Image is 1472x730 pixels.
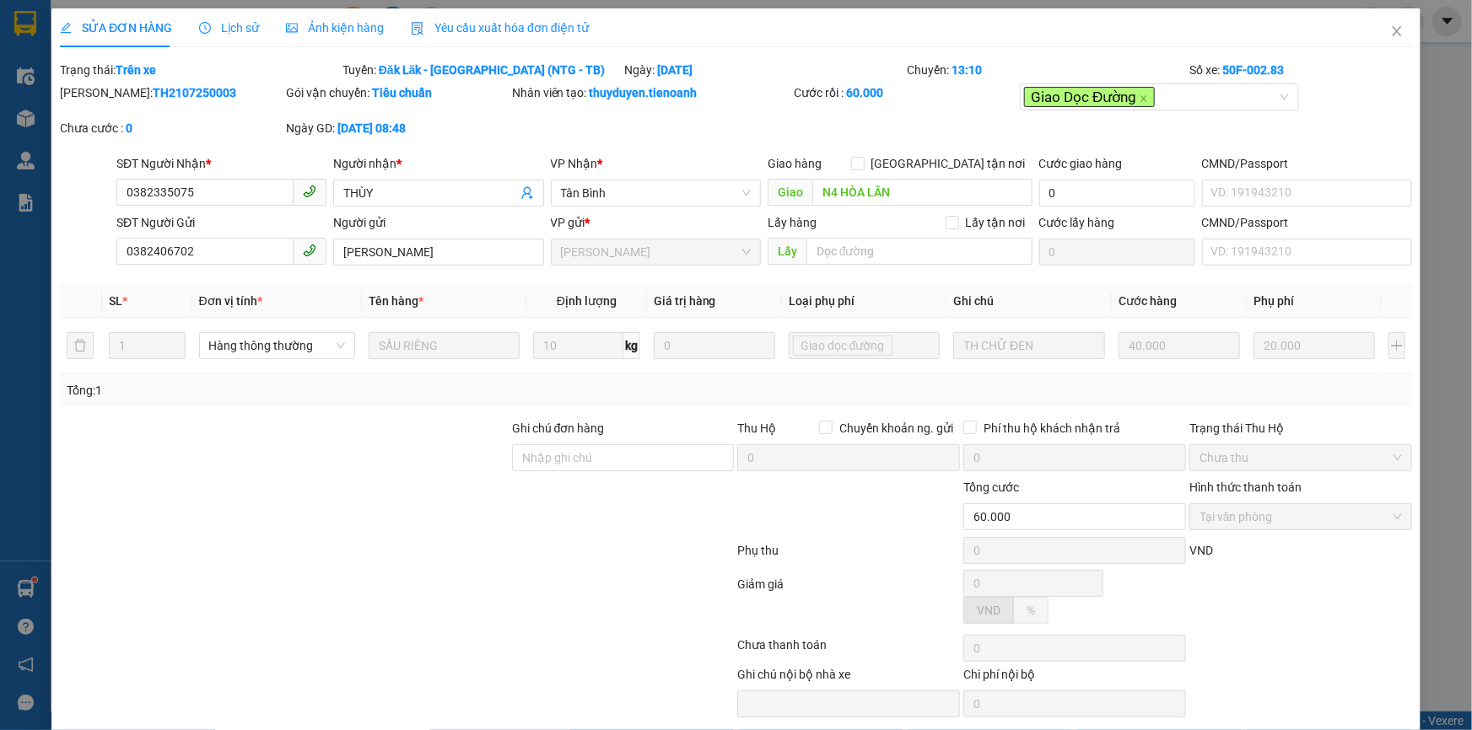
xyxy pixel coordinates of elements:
span: Tại văn phòng [1200,504,1402,529]
b: TH2107250003 [153,86,236,99]
input: 0 [654,332,775,359]
div: Chi phí nội bộ [963,665,1186,690]
span: Giao [768,179,812,206]
div: SĐT Người Nhận [116,154,326,173]
b: 13:10 [952,63,982,77]
div: Cước rồi : [794,83,1016,102]
button: plus [1388,332,1405,359]
span: BXNTG1408250016 - [91,67,245,111]
span: Giao dọc đường [801,336,885,355]
span: Tân Bình [561,180,751,206]
b: Tiêu chuẩn [372,86,432,99]
span: 18:19:10 [DATE] [106,97,205,111]
span: SL [109,294,122,308]
span: user-add [520,186,534,200]
th: Loại phụ phí [782,285,947,318]
div: Người nhận [333,154,543,173]
span: Chuyển khoản ng. gửi [833,419,960,437]
b: 60.000 [846,86,883,99]
input: Dọc đường [806,238,1033,265]
span: Lịch sử [199,21,259,35]
div: Chưa cước : [60,119,283,137]
span: clock-circle [199,22,211,34]
button: Close [1373,8,1421,56]
div: Ghi chú nội bộ nhà xe [737,665,960,690]
span: close [1140,94,1148,103]
div: Phụ thu [736,541,962,571]
span: phone [303,244,316,257]
span: Lấy [768,238,806,265]
span: Định lượng [557,294,617,308]
span: VP Nhận [551,157,598,170]
label: Cước lấy hàng [1039,216,1115,229]
span: Thu Hộ [737,421,776,435]
span: Phụ phí [1254,294,1294,308]
button: delete [67,332,94,359]
b: [DATE] [658,63,693,77]
div: Nhân viên tạo: [512,83,791,102]
span: edit [60,22,72,34]
b: Đăk Lăk - [GEOGRAPHIC_DATA] (NTG - TB) [379,63,606,77]
label: Cước giao hàng [1039,157,1123,170]
div: Tuyến: [341,61,623,79]
input: VD: Bàn, Ghế [369,332,520,359]
div: Giảm giá [736,575,962,631]
span: kg [623,332,640,359]
div: Tổng: 1 [67,381,569,400]
span: phone [303,185,316,198]
div: VP gửi [551,213,761,232]
span: Ảnh kiện hàng [286,21,384,35]
b: thuyduyen.tienoanh [590,86,698,99]
label: Ghi chú đơn hàng [512,421,605,435]
div: CMND/Passport [1202,213,1412,232]
div: Chưa thanh toán [736,636,962,665]
span: Giao Dọc Đường [1024,87,1154,107]
span: Lấy tận nơi [959,213,1033,232]
input: 0 [1119,332,1240,359]
span: Tổng cước [963,480,1019,494]
span: Tên hàng [369,294,423,308]
div: Gói vận chuyển: [286,83,509,102]
img: icon [411,22,424,35]
input: Cước giao hàng [1039,180,1195,207]
input: Cước lấy hàng [1039,239,1195,266]
span: VND [977,604,1000,617]
span: Hàng thông thường [209,333,345,358]
span: VND [1189,544,1213,557]
b: Trên xe [116,63,156,77]
strong: Nhận: [33,121,217,212]
span: Giá trị hàng [654,294,716,308]
span: Kho 47 - Bến Xe Ngã Tư Ga [91,9,238,46]
div: Trạng thái: [58,61,341,79]
b: 0 [126,121,132,135]
span: SỬA ĐƠN HÀNG [60,21,172,35]
span: Giao hàng [768,157,822,170]
span: % [1027,604,1035,617]
div: Số xe: [1188,61,1414,79]
div: Ngày: [623,61,906,79]
th: Ghi chú [946,285,1112,318]
span: Cư Kuin [561,239,751,265]
div: [PERSON_NAME]: [60,83,283,102]
span: picture [286,22,298,34]
b: [DATE] 08:48 [337,121,406,135]
div: Trạng thái Thu Hộ [1189,419,1412,437]
div: SĐT Người Gửi [116,213,326,232]
span: Yêu cầu xuất hóa đơn điện tử [411,21,589,35]
span: Chưa thu [1200,445,1402,470]
span: close [1390,24,1404,38]
span: [GEOGRAPHIC_DATA] tận nơi [865,154,1033,173]
span: Phí thu hộ khách nhận trả [977,419,1127,437]
b: 50F-002.83 [1222,63,1284,77]
span: Đơn vị tính [199,294,262,308]
span: Gửi: [91,9,238,46]
div: Người gửi [333,213,543,232]
span: Giao dọc đường [793,335,892,356]
div: Chuyến: [905,61,1188,79]
span: Lấy hàng [768,216,817,229]
span: 46138_myhao.tienoanh - In: [91,82,245,111]
input: Dọc đường [812,179,1033,206]
input: Ghi Chú [953,332,1105,359]
span: Cước hàng [1119,294,1177,308]
span: C NGÂN - 0976514979 [91,49,230,63]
